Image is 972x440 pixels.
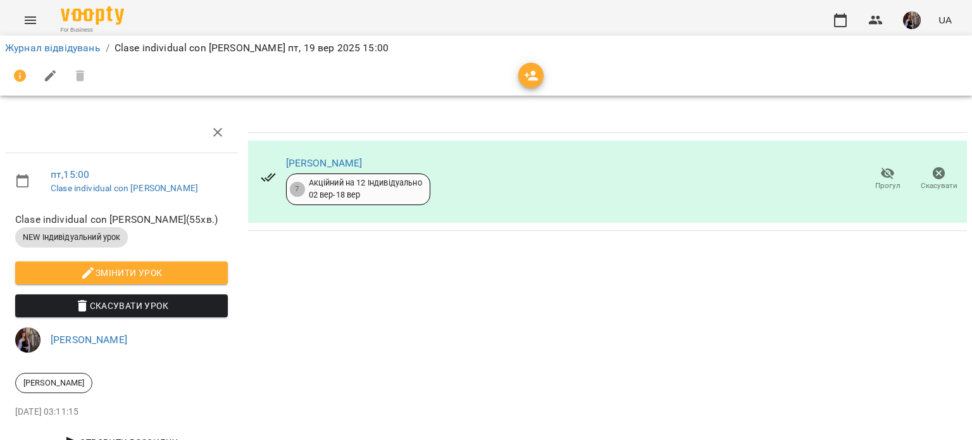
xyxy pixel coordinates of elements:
nav: breadcrumb [5,41,967,56]
a: пт , 15:00 [51,168,89,180]
button: Прогул [862,161,913,197]
button: Menu [15,5,46,35]
span: For Business [61,26,124,34]
a: Журнал відвідувань [5,42,101,54]
span: Змінити урок [25,265,218,280]
img: 8d3efba7e3fbc8ec2cfbf83b777fd0d7.JPG [15,327,40,353]
a: Clase individual con [PERSON_NAME] [51,183,198,193]
a: [PERSON_NAME] [51,334,127,346]
a: [PERSON_NAME] [286,157,363,169]
img: Voopty Logo [61,6,124,25]
button: Скасувати Урок [15,294,228,317]
button: Скасувати [913,161,964,197]
p: [DATE] 03:11:15 [15,406,228,418]
p: Clase individual con [PERSON_NAME] пт, 19 вер 2025 15:00 [115,41,389,56]
div: 7 [290,182,305,197]
span: [PERSON_NAME] [16,377,92,389]
span: NEW Індивідуальний урок [15,232,128,243]
li: / [106,41,109,56]
button: Змінити урок [15,261,228,284]
span: Clase individual con [PERSON_NAME] ( 55 хв. ) [15,212,228,227]
img: 8d3efba7e3fbc8ec2cfbf83b777fd0d7.JPG [903,11,921,29]
span: UA [938,13,952,27]
span: Прогул [875,180,900,191]
div: Акційний на 12 Індивідуально 02 вер - 18 вер [309,177,422,201]
span: Скасувати [921,180,957,191]
span: Скасувати Урок [25,298,218,313]
button: UA [933,8,957,32]
div: [PERSON_NAME] [15,373,92,393]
